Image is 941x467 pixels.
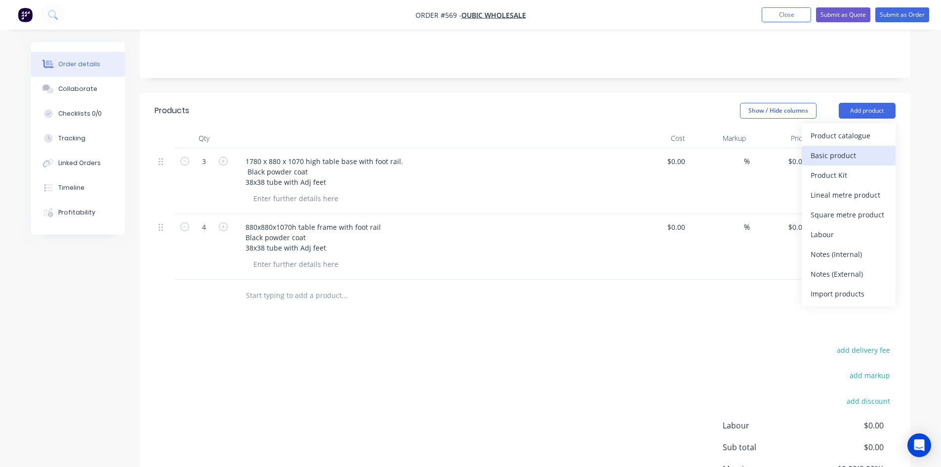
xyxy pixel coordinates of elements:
span: % [744,156,750,167]
button: add markup [845,369,896,382]
img: Factory [18,7,33,22]
div: Lineal metre product [811,188,887,202]
div: Collaborate [58,85,97,93]
div: Tracking [58,134,85,143]
div: Product catalogue [811,128,887,143]
div: Order details [58,60,100,69]
div: 880x880x1070h table frame with foot rail Black powder coat 38x38 tube with Adj feet [238,220,389,255]
div: Linked Orders [58,159,101,168]
button: Tracking [31,126,125,151]
a: Qubic Wholesale [461,10,526,20]
button: Add product [839,103,896,119]
button: add discount [842,394,896,407]
button: Show / Hide columns [740,103,817,119]
span: Labour [723,420,811,431]
button: Order details [31,52,125,77]
button: Linked Orders [31,151,125,175]
span: % [744,221,750,233]
span: Order #569 - [415,10,461,20]
div: Price [750,128,811,148]
button: add delivery fee [832,343,896,357]
div: Square metre product [811,208,887,222]
div: Cost [629,128,690,148]
span: Sub total [723,441,811,453]
div: Timeline [58,183,84,192]
span: $0.00 [810,420,883,431]
input: Start typing to add a product... [245,286,443,305]
div: Notes (Internal) [811,247,887,261]
div: Labour [811,227,887,242]
div: Qty [174,128,234,148]
div: Open Intercom Messenger [907,433,931,457]
div: Product Kit [811,168,887,182]
button: Collaborate [31,77,125,101]
div: Markup [689,128,750,148]
button: Submit as Quote [816,7,870,22]
button: Profitability [31,200,125,225]
div: Profitability [58,208,95,217]
div: Notes (External) [811,267,887,281]
div: 1780 x 880 x 1070 high table base with foot rail. Black powder coat 38x38 tube with Adj feet [238,154,411,189]
span: $0.00 [810,441,883,453]
button: Submit as Order [875,7,929,22]
button: Checklists 0/0 [31,101,125,126]
div: Import products [811,287,887,301]
div: Checklists 0/0 [58,109,102,118]
div: Products [155,105,189,117]
div: Basic product [811,148,887,163]
button: Close [762,7,811,22]
button: Timeline [31,175,125,200]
